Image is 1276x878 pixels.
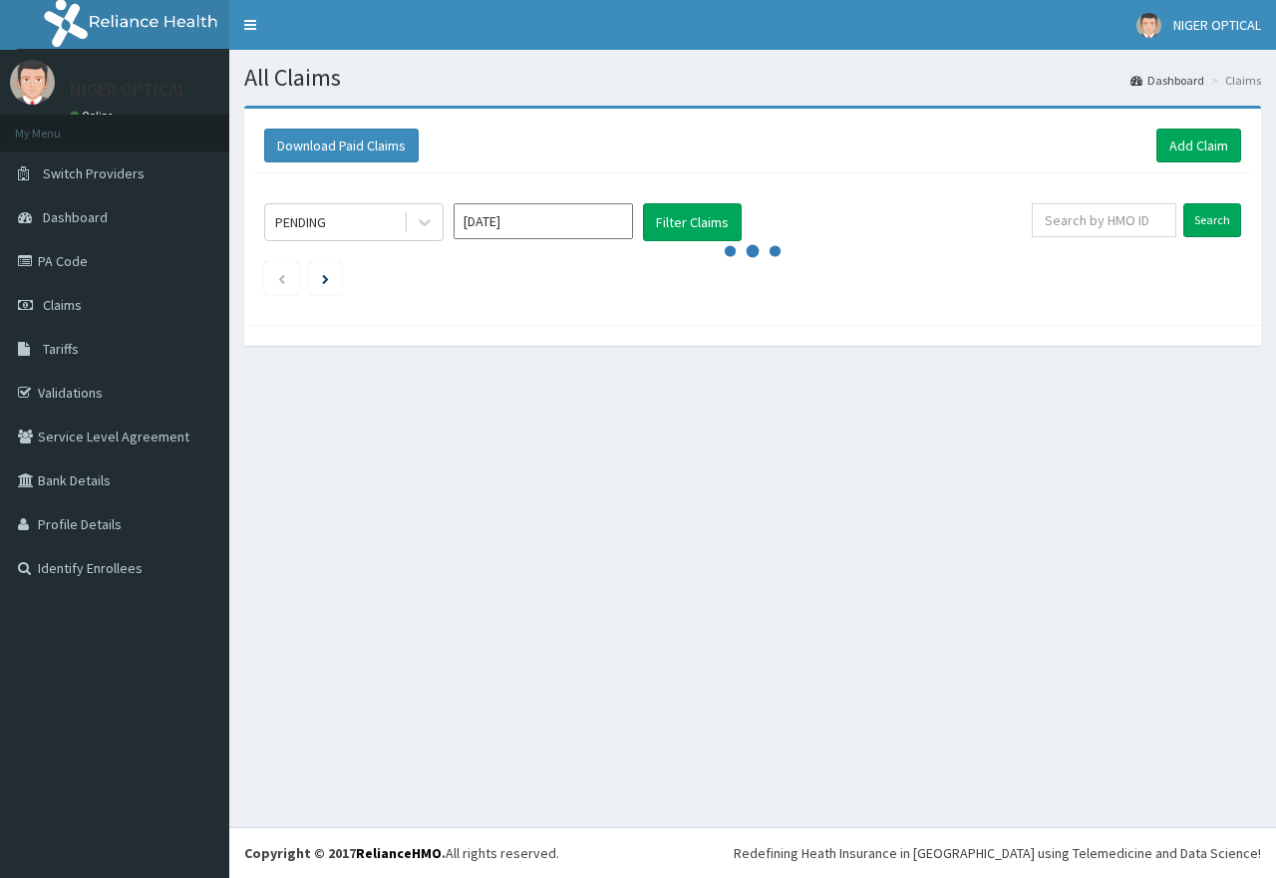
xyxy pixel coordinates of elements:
[1183,203,1241,237] input: Search
[1173,16,1261,34] span: NIGER OPTICAL
[1130,72,1204,89] a: Dashboard
[322,269,329,287] a: Next page
[43,164,145,182] span: Switch Providers
[734,843,1261,863] div: Redefining Heath Insurance in [GEOGRAPHIC_DATA] using Telemedicine and Data Science!
[643,203,742,241] button: Filter Claims
[264,129,419,162] button: Download Paid Claims
[70,81,187,99] p: NIGER OPTICAL
[244,844,446,862] strong: Copyright © 2017 .
[10,60,55,105] img: User Image
[356,844,442,862] a: RelianceHMO
[70,109,118,123] a: Online
[244,65,1261,91] h1: All Claims
[43,340,79,358] span: Tariffs
[275,212,326,232] div: PENDING
[277,269,286,287] a: Previous page
[43,296,82,314] span: Claims
[454,203,633,239] input: Select Month and Year
[229,827,1276,878] footer: All rights reserved.
[43,208,108,226] span: Dashboard
[723,221,783,281] svg: audio-loading
[1032,203,1176,237] input: Search by HMO ID
[1156,129,1241,162] a: Add Claim
[1136,13,1161,38] img: User Image
[1206,72,1261,89] li: Claims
